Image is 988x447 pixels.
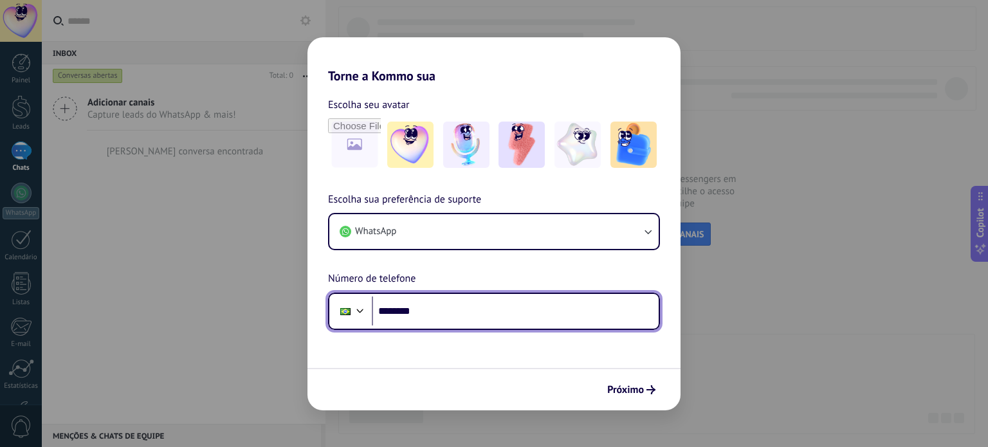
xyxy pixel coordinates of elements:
[328,192,481,208] span: Escolha sua preferência de suporte
[601,379,661,401] button: Próximo
[610,122,657,168] img: -5.jpeg
[307,37,681,84] h2: Torne a Kommo sua
[328,271,416,287] span: Número de telefone
[607,385,644,394] span: Próximo
[443,122,489,168] img: -2.jpeg
[329,214,659,249] button: WhatsApp
[387,122,434,168] img: -1.jpeg
[499,122,545,168] img: -3.jpeg
[328,96,410,113] span: Escolha seu avatar
[554,122,601,168] img: -4.jpeg
[333,298,358,325] div: Brazil: + 55
[355,225,396,238] span: WhatsApp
